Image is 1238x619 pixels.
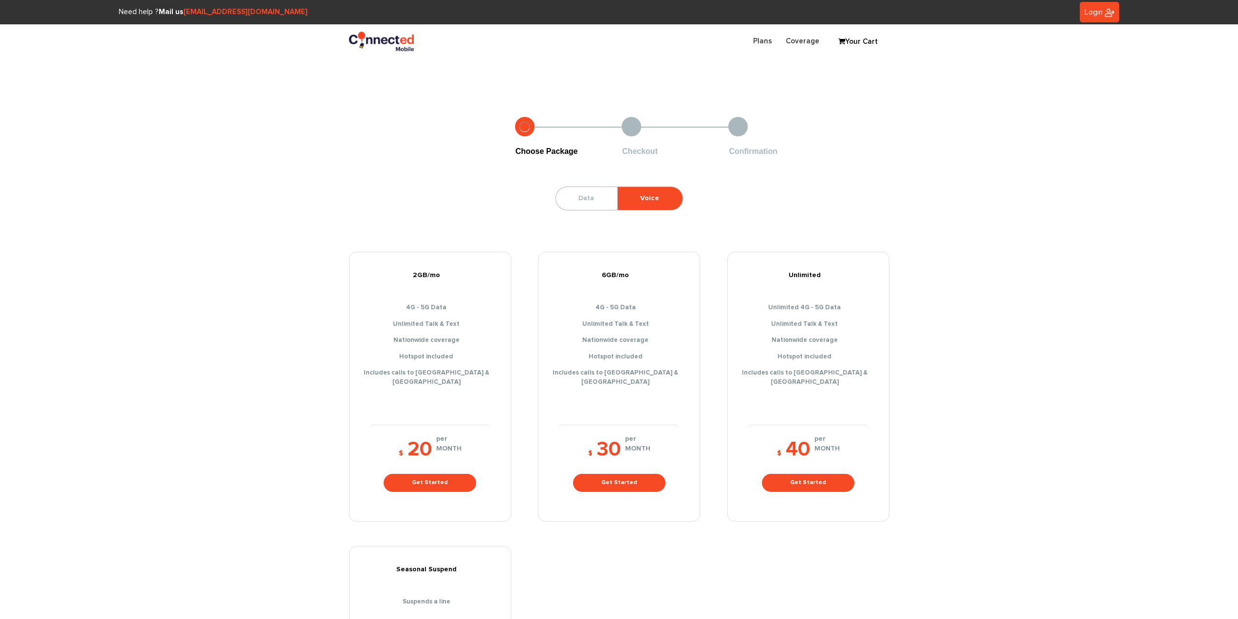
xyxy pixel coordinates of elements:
[618,187,682,210] a: Voice
[357,353,503,362] li: Hotspot included
[546,320,692,329] li: Unlimited Talk & Text
[746,32,779,51] a: Plans
[735,320,882,329] li: Unlimited Talk & Text
[735,369,882,387] li: Includes calls to [GEOGRAPHIC_DATA] & [GEOGRAPHIC_DATA]
[436,444,462,453] i: MONTH
[735,272,882,279] h5: Unlimited
[1085,8,1103,16] span: Login
[735,353,882,362] li: Hotspot included
[762,474,854,492] a: Get Started
[546,336,692,345] li: Nationwide coverage
[357,336,503,345] li: Nationwide coverage
[814,434,840,444] i: per
[597,439,621,460] span: 30
[786,439,810,460] span: 40
[357,272,503,279] h5: 2GB/mo
[729,147,777,155] span: Confirmation
[357,320,503,329] li: Unlimited Talk & Text
[556,187,616,210] a: Data
[407,439,432,460] span: 20
[777,450,781,457] span: $
[159,8,308,16] strong: Mail us
[625,434,650,444] i: per
[384,474,476,492] a: Get Started
[546,353,692,362] li: Hotspot included
[546,369,692,387] li: Includes calls to [GEOGRAPHIC_DATA] & [GEOGRAPHIC_DATA]
[184,8,308,16] a: [EMAIL_ADDRESS][DOMAIN_NAME]
[357,303,503,313] li: 4G - 5G Data
[546,303,692,313] li: 4G - 5G Data
[833,35,882,49] a: Your Cart
[573,474,665,492] a: Get Started
[357,598,503,607] p: Suspends a line
[436,434,462,444] i: per
[1189,572,1238,619] iframe: Chat Widget
[735,303,882,313] li: Unlimited 4G - 5G Data
[779,32,826,51] a: Coverage
[735,336,882,345] li: Nationwide coverage
[516,147,578,155] span: Choose Package
[622,147,658,155] span: Checkout
[399,450,403,457] span: $
[357,566,503,573] h5: Seasonal Suspend
[357,369,503,387] li: Includes calls to [GEOGRAPHIC_DATA] & [GEOGRAPHIC_DATA]
[588,450,592,457] span: $
[119,8,308,16] span: Need help ?
[625,444,650,453] i: MONTH
[814,444,840,453] i: MONTH
[546,272,692,279] h5: 6GB/mo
